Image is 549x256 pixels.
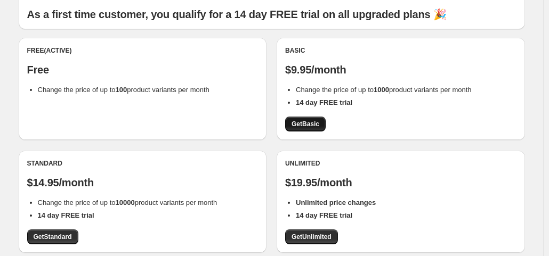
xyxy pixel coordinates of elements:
[27,229,78,244] a: GetStandard
[292,120,319,128] span: Get Basic
[27,159,259,168] div: Standard
[116,86,127,94] b: 100
[296,199,376,207] b: Unlimited price changes
[296,98,352,106] b: 14 day FREE trial
[374,86,389,94] b: 1000
[27,46,259,55] div: Free (Active)
[285,117,326,131] a: GetBasic
[285,63,516,76] p: $9.95/month
[285,159,516,168] div: Unlimited
[38,199,217,207] span: Change the price of up to product variants per month
[296,211,352,219] b: 14 day FREE trial
[27,9,447,20] b: As a first time customer, you qualify for a 14 day FREE trial on all upgraded plans 🎉
[27,176,259,189] p: $14.95/month
[34,233,72,241] span: Get Standard
[285,229,338,244] a: GetUnlimited
[292,233,332,241] span: Get Unlimited
[38,211,94,219] b: 14 day FREE trial
[116,199,135,207] b: 10000
[27,63,259,76] p: Free
[285,176,516,189] p: $19.95/month
[38,86,209,94] span: Change the price of up to product variants per month
[296,86,472,94] span: Change the price of up to product variants per month
[285,46,516,55] div: Basic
